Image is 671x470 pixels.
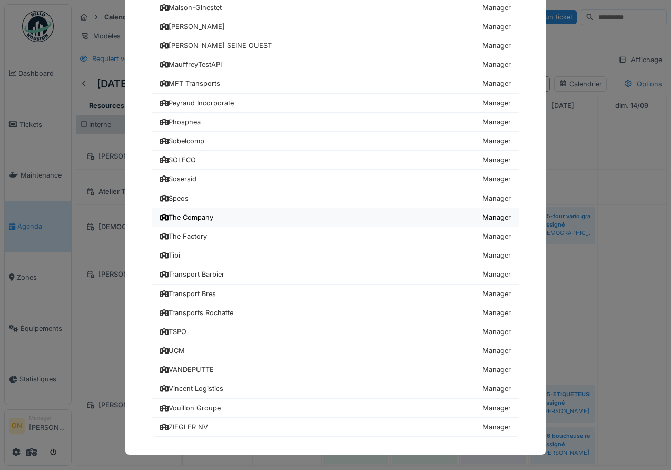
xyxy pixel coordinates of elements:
div: Speos [160,193,189,203]
div: Manager [482,22,511,32]
a: [PERSON_NAME] Manager [152,17,519,36]
div: Manager [482,231,511,241]
div: Manager [482,250,511,260]
div: Tibi [160,250,180,260]
div: The Factory [160,231,207,241]
div: ZIEGLER NV [160,422,208,432]
div: Manager [482,98,511,108]
div: Manager [482,117,511,127]
a: The Factory Manager [152,227,519,246]
a: Sobelcomp Manager [152,132,519,151]
div: Manager [482,327,511,337]
div: Manager [482,403,511,413]
a: Speos Manager [152,189,519,208]
div: Transport Bres [160,289,216,299]
div: [PERSON_NAME] [160,22,225,32]
div: Manager [482,155,511,165]
a: TSPO Manager [152,322,519,341]
div: Transport Barbier [160,269,224,279]
div: Vouillon Groupe [160,403,221,413]
div: Phosphea [160,117,201,127]
div: Manager [482,308,511,318]
div: Manager [482,289,511,299]
a: MauffreyTestAPI Manager [152,55,519,74]
div: Manager [482,174,511,184]
div: Manager [482,212,511,222]
a: SOLECO Manager [152,151,519,170]
div: Manager [482,41,511,51]
a: UCM Manager [152,341,519,360]
div: [PERSON_NAME] SEINE OUEST [160,41,272,51]
div: Manager [482,365,511,375]
a: Tibi Manager [152,246,519,265]
a: Sosersid Manager [152,170,519,189]
a: Phosphea Manager [152,113,519,132]
div: Maison-Ginestet [160,3,222,13]
div: Manager [482,79,511,89]
div: Manager [482,422,511,432]
div: Peyraud Incorporate [160,98,234,108]
div: Manager [482,60,511,70]
div: Transports Rochatte [160,308,233,318]
div: Manager [482,384,511,394]
a: Vouillon Groupe Manager [152,399,519,418]
a: Transport Barbier Manager [152,265,519,284]
div: Manager [482,346,511,356]
a: Transports Rochatte Manager [152,303,519,322]
div: UCM [160,346,185,356]
div: SOLECO [160,155,196,165]
div: Manager [482,193,511,203]
a: [PERSON_NAME] SEINE OUEST Manager [152,36,519,55]
div: Manager [482,269,511,279]
div: The Company [160,212,213,222]
a: Vincent Logistics Manager [152,379,519,398]
a: Peyraud Incorporate Manager [152,94,519,113]
div: MauffreyTestAPI [160,60,222,70]
div: Sobelcomp [160,136,204,146]
div: TSPO [160,327,186,337]
a: VANDEPUTTE Manager [152,360,519,379]
a: ZIEGLER NV Manager [152,418,519,437]
div: MFT Transports [160,79,220,89]
a: Transport Bres Manager [152,285,519,303]
div: Sosersid [160,174,196,184]
a: The Company Manager [152,208,519,227]
div: Vincent Logistics [160,384,223,394]
a: MFT Transports Manager [152,74,519,93]
div: VANDEPUTTE [160,365,214,375]
div: Manager [482,136,511,146]
div: Manager [482,3,511,13]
